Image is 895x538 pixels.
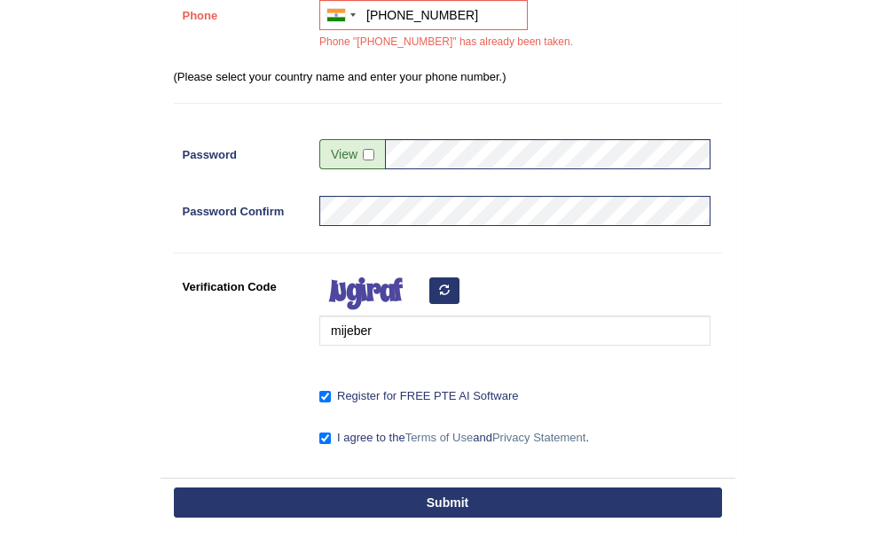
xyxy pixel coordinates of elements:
[363,149,374,160] input: Show/Hide Password
[174,271,311,295] label: Verification Code
[174,139,311,163] label: Password
[174,196,311,220] label: Password Confirm
[319,391,331,402] input: Register for FREE PTE AI Software
[405,431,474,444] a: Terms of Use
[320,1,361,29] div: India (भारत): +91
[319,429,589,447] label: I agree to the and .
[492,431,586,444] a: Privacy Statement
[174,68,722,85] p: (Please select your country name and enter your phone number.)
[174,487,722,518] button: Submit
[319,387,518,405] label: Register for FREE PTE AI Software
[319,433,331,444] input: I agree to theTerms of UseandPrivacy Statement.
